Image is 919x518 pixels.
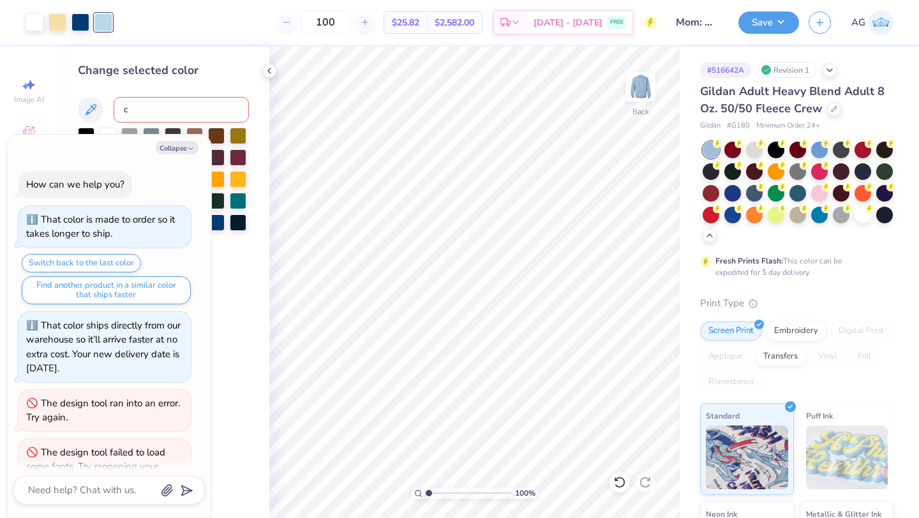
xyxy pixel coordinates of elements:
input: – – [301,11,350,34]
button: Collapse [156,141,198,154]
img: Puff Ink [806,426,888,489]
div: This color can be expedited for 5 day delivery. [715,255,872,278]
span: Image AI [14,94,44,105]
img: Standard [706,426,788,489]
div: Embroidery [766,322,826,341]
span: Minimum Order: 24 + [756,121,820,131]
div: # 516642A [700,62,751,78]
span: Puff Ink [806,409,833,422]
span: Gildan [700,121,721,131]
input: Untitled Design [666,10,729,35]
img: Back [628,74,654,100]
div: The design tool failed to load some fonts. Try reopening your design to fix the issue. [26,446,165,487]
div: Foil [849,347,879,366]
div: Revision 1 [758,62,816,78]
div: Print Type [700,296,893,311]
div: Change selected color [78,62,249,79]
div: Applique [700,347,751,366]
span: [DATE] - [DATE] [534,16,602,29]
button: Find another product in a similar color that ships faster [22,276,191,304]
a: AG [851,10,893,35]
span: AG [851,15,865,30]
span: # G180 [727,121,750,131]
strong: Fresh Prints Flash: [715,256,783,266]
button: Switch back to the last color [22,254,141,272]
span: 100 % [515,487,535,499]
div: That color is made to order so it takes longer to ship. [26,213,175,241]
div: Screen Print [700,322,762,341]
input: e.g. 7428 c [114,97,249,122]
img: Avery Greene [869,10,893,35]
div: The design tool ran into an error. Try again. [26,397,180,424]
span: FREE [610,18,624,27]
div: How can we help you? [26,178,124,191]
div: Back [632,106,649,117]
span: $2,582.00 [435,16,474,29]
div: That color ships directly from our warehouse so it’ll arrive faster at no extra cost. Your new de... [26,319,181,375]
span: Gildan Adult Heavy Blend Adult 8 Oz. 50/50 Fleece Crew [700,84,885,116]
div: Rhinestones [700,373,762,392]
button: Save [738,11,799,34]
span: $25.82 [392,16,419,29]
span: Standard [706,409,740,422]
div: Digital Print [830,322,892,341]
div: Vinyl [810,347,846,366]
div: Transfers [755,347,806,366]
